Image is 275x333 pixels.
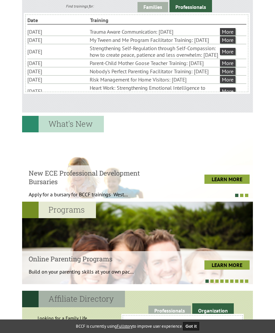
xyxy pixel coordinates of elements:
p: Build on your parenting skills at your own pac... [29,268,159,275]
a: More [220,59,235,67]
p: Apply for a bursary for BCCF trainings West... [29,191,159,198]
a: More [220,76,235,83]
h2: What's New [22,116,104,132]
a: Organization [192,303,234,316]
h2: Programs [22,202,96,218]
li: Date [27,16,89,24]
h2: Affiliate Directory [22,291,125,307]
h4: New ECE Professional Development Bursaries [29,169,159,186]
a: More [220,87,235,95]
h4: Online Parenting Programs [29,254,159,263]
li: Nobody's Perfect Parenting Facilitator Training: [DATE] [90,67,219,75]
li: [DATE] [27,67,88,75]
a: Fullstory [117,323,133,329]
li: My Tween and Me Program Facilitator Training: [DATE] [90,36,219,44]
li: [DATE] [27,87,88,95]
a: More [220,36,235,44]
li: Heart Work: Strengthening Emotional Intelligence to boost our wellbeing and support others [90,84,219,98]
a: More [220,68,235,75]
li: Strengthening Self-Regulation through Self-Compassion: how to create peace, patience and less ove... [90,44,219,59]
li: Risk Management for Home Visitors: [DATE] [90,76,219,83]
li: [DATE] [27,28,88,36]
li: [DATE] [27,36,88,44]
li: Training [90,16,151,24]
li: Trauma Aware Communication: [DATE] [90,28,219,36]
a: Professionals [148,306,191,316]
button: Got it [183,322,199,330]
li: Parent-Child Mother Goose Teacher Training: [DATE] [90,59,219,67]
li: [DATE] [27,76,88,83]
a: LEARN MORE [204,260,250,270]
div: Find trainings for: [22,4,137,9]
a: Families [137,2,168,12]
li: [DATE] [27,48,88,55]
a: More [220,48,235,55]
li: [DATE] [27,59,88,67]
a: More [220,28,235,35]
a: LEARN MORE [204,175,250,184]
